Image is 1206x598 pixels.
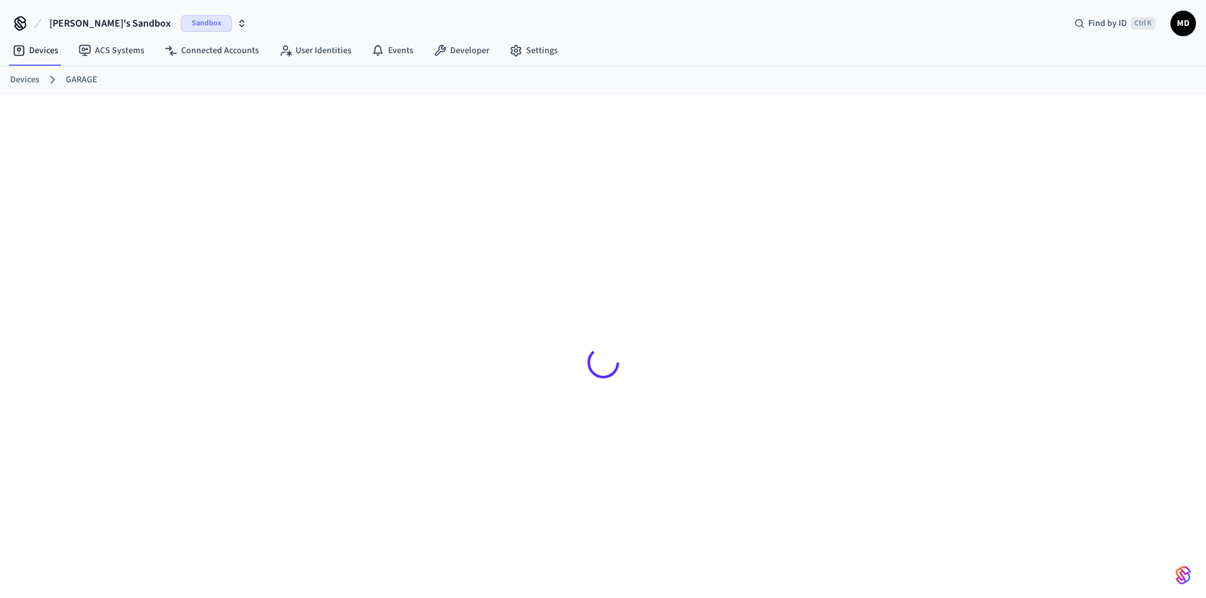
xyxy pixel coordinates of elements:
div: Find by IDCtrl K [1064,12,1165,35]
img: SeamLogoGradient.69752ec5.svg [1176,565,1191,585]
span: [PERSON_NAME]'s Sandbox [49,16,171,31]
a: Settings [499,39,568,62]
a: Devices [3,39,68,62]
a: Developer [424,39,499,62]
a: User Identities [269,39,361,62]
a: Devices [10,73,39,87]
span: Ctrl K [1131,17,1155,30]
a: GARAGE [66,73,97,87]
span: Sandbox [181,15,232,32]
span: Find by ID [1088,17,1127,30]
a: Events [361,39,424,62]
a: ACS Systems [68,39,154,62]
span: MD [1172,12,1195,35]
a: Connected Accounts [154,39,269,62]
button: MD [1171,11,1196,36]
